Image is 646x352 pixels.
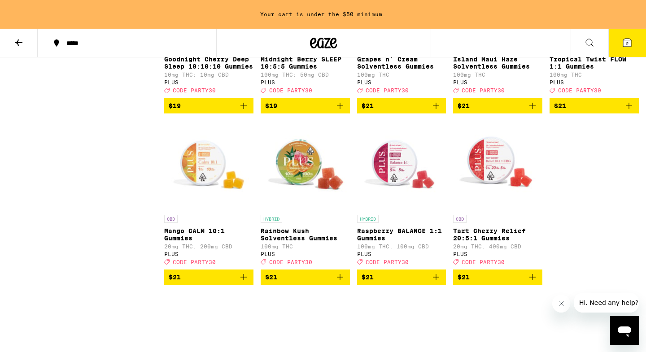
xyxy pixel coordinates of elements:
button: Add to bag [550,98,639,113]
p: Raspberry BALANCE 1:1 Gummies [357,227,446,242]
p: HYBRID [261,215,282,223]
span: $21 [458,274,470,281]
a: Open page for Raspberry BALANCE 1:1 Gummies from PLUS [357,121,446,269]
span: CODE PARTY30 [462,88,505,94]
iframe: Message from company [574,293,639,313]
p: 20mg THC: 200mg CBD [164,243,253,249]
span: CODE PARTY30 [462,259,505,265]
img: PLUS - Raspberry BALANCE 1:1 Gummies [357,121,446,210]
p: 20mg THC: 400mg CBD [453,243,542,249]
p: Tropical Twist FLOW 1:1 Gummies [550,56,639,70]
span: $21 [554,102,566,109]
span: CODE PARTY30 [558,88,601,94]
a: Open page for Mango CALM 10:1 Gummies from PLUS [164,121,253,269]
p: 100mg THC [550,72,639,78]
div: PLUS [164,79,253,85]
button: Add to bag [453,98,542,113]
div: PLUS [261,79,350,85]
p: 100mg THC [453,72,542,78]
span: $21 [362,274,374,281]
iframe: Button to launch messaging window [610,316,639,345]
div: PLUS [164,251,253,257]
p: Grapes n' Cream Solventless Gummies [357,56,446,70]
span: CODE PARTY30 [269,88,312,94]
p: Mango CALM 10:1 Gummies [164,227,253,242]
button: 2 [608,29,646,57]
div: PLUS [261,251,350,257]
span: $21 [169,274,181,281]
div: PLUS [453,79,542,85]
p: 100mg THC [261,243,350,249]
span: CODE PARTY30 [173,88,216,94]
span: CODE PARTY30 [366,259,409,265]
p: 10mg THC: 10mg CBD [164,72,253,78]
span: CODE PARTY30 [173,259,216,265]
iframe: Close message [552,295,570,313]
p: CBD [453,215,467,223]
div: PLUS [357,251,446,257]
span: $21 [458,102,470,109]
span: 2 [626,41,629,46]
div: PLUS [453,251,542,257]
p: 100mg THC: 100mg CBD [357,243,446,249]
button: Add to bag [164,98,253,113]
button: Add to bag [453,269,542,285]
p: CBD [164,215,178,223]
div: PLUS [550,79,639,85]
button: Add to bag [261,98,350,113]
p: Tart Cherry Relief 20:5:1 Gummies [453,227,542,242]
span: CODE PARTY30 [269,259,312,265]
p: Rainbow Kush Solventless Gummies [261,227,350,242]
img: PLUS - Mango CALM 10:1 Gummies [164,121,253,210]
span: CODE PARTY30 [366,88,409,94]
p: Midnight Berry SLEEP 10:5:5 Gummies [261,56,350,70]
p: Island Maui Haze Solventless Gummies [453,56,542,70]
span: $21 [265,274,277,281]
img: PLUS - Tart Cherry Relief 20:5:1 Gummies [453,121,542,210]
button: Add to bag [261,269,350,285]
p: Goodnight Cherry Deep Sleep 10:10:10 Gummies [164,56,253,70]
span: $19 [265,102,277,109]
a: Open page for Tart Cherry Relief 20:5:1 Gummies from PLUS [453,121,542,269]
p: 100mg THC: 50mg CBD [261,72,350,78]
p: 100mg THC [357,72,446,78]
span: $21 [362,102,374,109]
a: Open page for Rainbow Kush Solventless Gummies from PLUS [261,121,350,269]
img: PLUS - Rainbow Kush Solventless Gummies [261,121,350,210]
button: Add to bag [357,269,446,285]
span: $19 [169,102,181,109]
button: Add to bag [357,98,446,113]
p: HYBRID [357,215,379,223]
button: Add to bag [164,269,253,285]
div: PLUS [357,79,446,85]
